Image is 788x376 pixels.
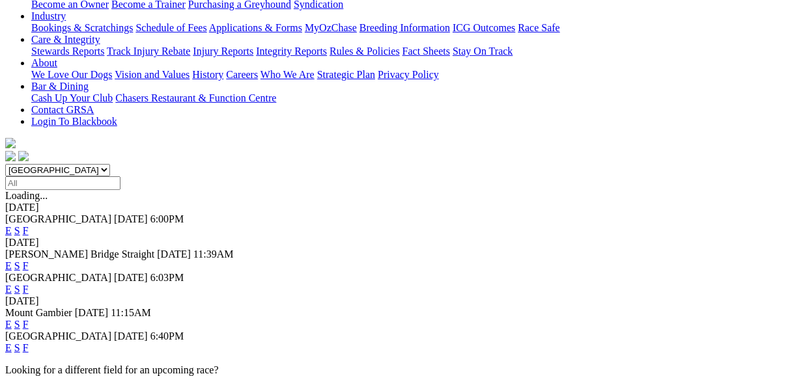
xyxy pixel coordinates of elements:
a: Login To Blackbook [31,116,117,127]
a: E [5,284,12,295]
a: Careers [226,69,258,80]
a: Track Injury Rebate [107,46,190,57]
a: Stewards Reports [31,46,104,57]
a: S [14,319,20,330]
a: ICG Outcomes [453,22,515,33]
div: Care & Integrity [31,46,783,57]
div: [DATE] [5,237,783,248]
a: Breeding Information [359,22,450,33]
a: Fact Sheets [402,46,450,57]
a: Bookings & Scratchings [31,22,133,33]
span: [DATE] [75,307,109,318]
a: About [31,57,57,68]
div: Industry [31,22,783,34]
div: [DATE] [5,202,783,213]
span: 6:03PM [150,272,184,283]
a: Integrity Reports [256,46,327,57]
a: S [14,342,20,353]
a: E [5,319,12,330]
span: 11:39AM [193,248,234,260]
img: twitter.svg [18,151,29,161]
a: Schedule of Fees [135,22,206,33]
span: 6:40PM [150,330,184,342]
a: Rules & Policies [330,46,400,57]
a: Care & Integrity [31,34,100,45]
input: Select date [5,176,120,190]
span: [GEOGRAPHIC_DATA] [5,213,111,224]
span: [DATE] [157,248,191,260]
a: Bar & Dining [31,81,89,92]
a: Chasers Restaurant & Function Centre [115,92,276,103]
p: Looking for a different field for an upcoming race? [5,364,783,376]
a: F [23,260,29,271]
a: F [23,225,29,236]
a: Injury Reports [193,46,253,57]
a: E [5,225,12,236]
span: 6:00PM [150,213,184,224]
span: Mount Gambier [5,307,72,318]
img: facebook.svg [5,151,16,161]
span: [DATE] [114,272,148,283]
a: Race Safe [518,22,559,33]
a: F [23,284,29,295]
a: F [23,319,29,330]
span: [GEOGRAPHIC_DATA] [5,330,111,342]
span: 11:15AM [111,307,151,318]
span: [GEOGRAPHIC_DATA] [5,272,111,283]
a: S [14,260,20,271]
a: Strategic Plan [317,69,375,80]
a: S [14,284,20,295]
img: logo-grsa-white.png [5,138,16,148]
span: [PERSON_NAME] Bridge Straight [5,248,154,260]
a: F [23,342,29,353]
a: Who We Are [260,69,315,80]
a: E [5,342,12,353]
a: E [5,260,12,271]
a: Applications & Forms [209,22,302,33]
a: Vision and Values [115,69,190,80]
span: [DATE] [114,330,148,342]
span: Loading... [5,190,48,201]
a: Cash Up Your Club [31,92,113,103]
a: Contact GRSA [31,104,94,115]
div: About [31,69,783,81]
a: We Love Our Dogs [31,69,112,80]
a: S [14,225,20,236]
div: [DATE] [5,295,783,307]
a: History [192,69,223,80]
span: [DATE] [114,213,148,224]
div: Bar & Dining [31,92,783,104]
a: Industry [31,10,66,21]
a: Privacy Policy [378,69,439,80]
a: MyOzChase [305,22,357,33]
a: Stay On Track [453,46,513,57]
